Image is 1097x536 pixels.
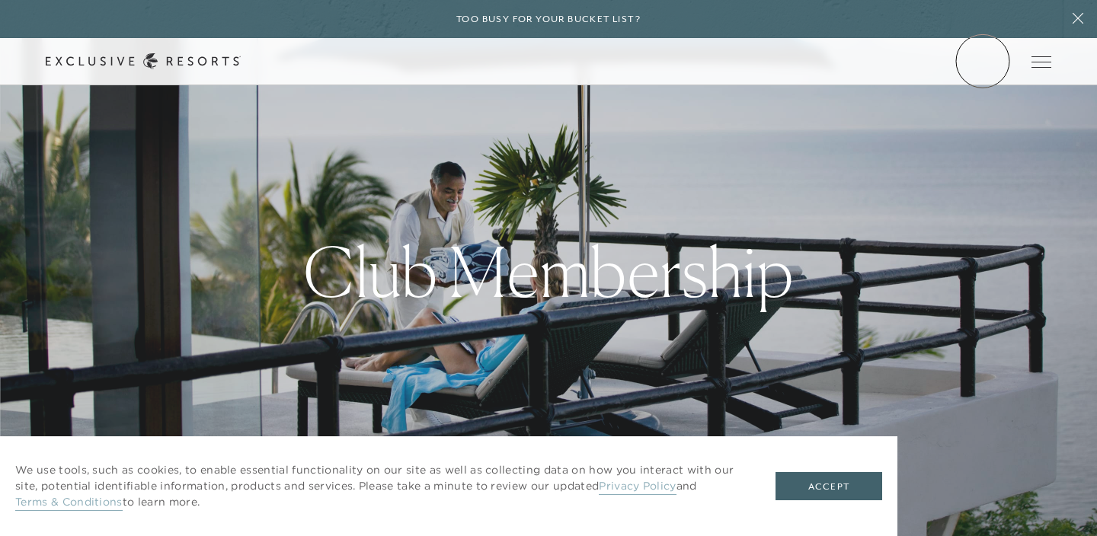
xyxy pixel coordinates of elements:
[776,472,882,501] button: Accept
[1031,56,1051,67] button: Open navigation
[456,12,641,27] h6: Too busy for your bucket list?
[15,495,123,511] a: Terms & Conditions
[15,462,745,510] p: We use tools, such as cookies, to enable essential functionality on our site as well as collectin...
[303,238,794,306] h1: Club Membership
[599,479,676,495] a: Privacy Policy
